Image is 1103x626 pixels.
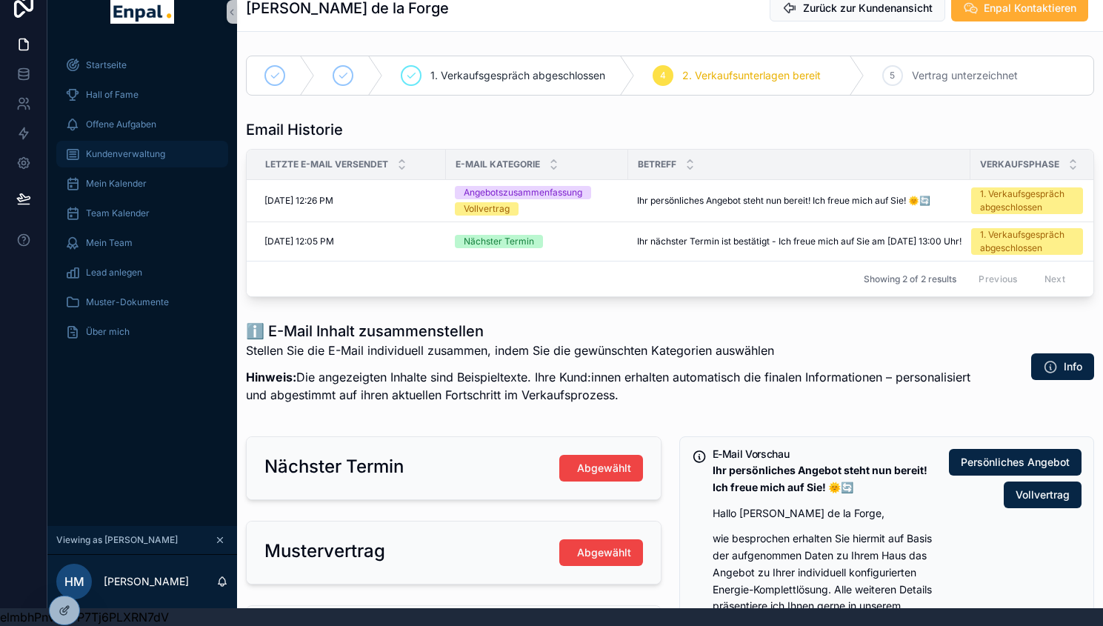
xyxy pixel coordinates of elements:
span: Muster-Dokumente [86,296,169,308]
div: 1. Verkaufsgespräch abgeschlossen [980,187,1074,214]
a: Kundenverwaltung [56,141,228,167]
p: Die angezeigten Inhalte sind Beispieltexte. Ihre Kund:innen erhalten automatisch die finalen Info... [246,368,983,404]
span: Team Kalender [86,207,150,219]
span: [DATE] 12:05 PM [264,236,334,247]
h2: Mustervertrag [264,539,385,563]
span: Enpal Kontaktieren [984,1,1076,16]
span: Startseite [86,59,127,71]
a: Hall of Fame [56,81,228,108]
span: E-Mail Kategorie [456,159,540,170]
span: Mein Kalender [86,178,147,190]
span: Abgewählt [577,461,631,476]
span: Mein Team [86,237,133,249]
span: 1. Verkaufsgespräch abgeschlossen [430,68,605,83]
strong: Ihr persönliches Angebot steht nun bereit! Ich freue mich auf Sie! 🌞🔄 [713,464,927,493]
span: Showing 2 of 2 results [864,273,956,285]
span: Lead anlegen [86,267,142,279]
span: Vertrag unterzeichnet [912,68,1018,83]
p: Stellen Sie die E-Mail individuell zusammen, indem Sie die gewünschten Kategorien auswählen [246,342,983,359]
span: Offene Aufgaben [86,119,156,130]
button: Info [1031,353,1094,380]
h5: E-Mail Vorschau [713,449,938,459]
a: Mein Team [56,230,228,256]
span: Abgewählt [577,545,631,560]
span: 4 [660,70,666,81]
span: Info [1064,359,1082,374]
span: Über mich [86,326,130,338]
a: Lead anlegen [56,259,228,286]
span: HM [64,573,84,590]
div: Nächster Termin [464,235,534,248]
button: Persönliches Angebot [949,449,1082,476]
div: Vollvertrag [464,202,510,216]
span: [DATE] 12:26 PM [264,195,333,207]
span: Letzte E-Mail versendet [265,159,388,170]
div: scrollable content [47,41,237,364]
a: Team Kalender [56,200,228,227]
span: Ihr nächster Termin ist bestätigt - Ich freue mich auf Sie am [DATE] 13:00 Uhr! [637,236,962,247]
h1: ℹ️ E-Mail Inhalt zusammenstellen [246,321,983,342]
h2: Nächster Termin [264,455,404,479]
a: Muster-Dokumente [56,289,228,316]
span: Kundenverwaltung [86,148,165,160]
button: Abgewählt [559,455,643,482]
span: Verkaufsphase [980,159,1059,170]
div: Angebotszusammenfassung [464,186,582,199]
span: Vollvertrag [1016,487,1070,502]
button: Vollvertrag [1004,482,1082,508]
span: Betreff [638,159,676,170]
h1: Email Historie [246,119,343,140]
button: Abgewählt [559,539,643,566]
span: 2. Verkaufsunterlagen bereit [682,68,821,83]
a: Startseite [56,52,228,79]
a: Mein Kalender [56,170,228,197]
span: Zurück zur Kundenansicht [803,1,933,16]
span: Persönliches Angebot [961,455,1070,470]
p: [PERSON_NAME] [104,574,189,589]
div: 1. Verkaufsgespräch abgeschlossen [980,228,1074,255]
span: 5 [890,70,895,81]
a: Offene Aufgaben [56,111,228,138]
span: Viewing as [PERSON_NAME] [56,534,178,546]
p: Hallo [PERSON_NAME] de la Forge, [713,505,938,522]
a: Über mich [56,319,228,345]
span: Hall of Fame [86,89,139,101]
strong: Hinweis: [246,370,296,384]
span: Ihr persönliches Angebot steht nun bereit! Ich freue mich auf Sie! 🌞🔄 [637,195,930,207]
